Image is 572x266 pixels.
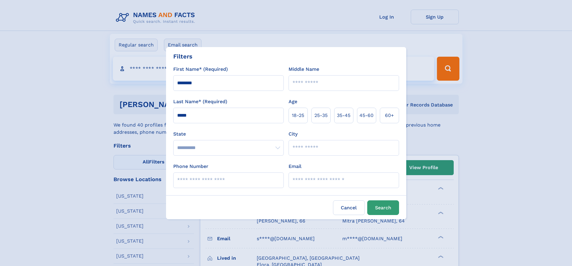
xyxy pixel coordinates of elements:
[292,112,304,119] span: 18‑25
[289,66,319,73] label: Middle Name
[314,112,328,119] span: 25‑35
[359,112,374,119] span: 45‑60
[289,130,298,138] label: City
[367,200,399,215] button: Search
[173,163,208,170] label: Phone Number
[173,130,284,138] label: State
[173,66,228,73] label: First Name* (Required)
[289,163,301,170] label: Email
[289,98,297,105] label: Age
[173,52,192,61] div: Filters
[333,200,365,215] label: Cancel
[385,112,394,119] span: 60+
[337,112,350,119] span: 35‑45
[173,98,227,105] label: Last Name* (Required)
